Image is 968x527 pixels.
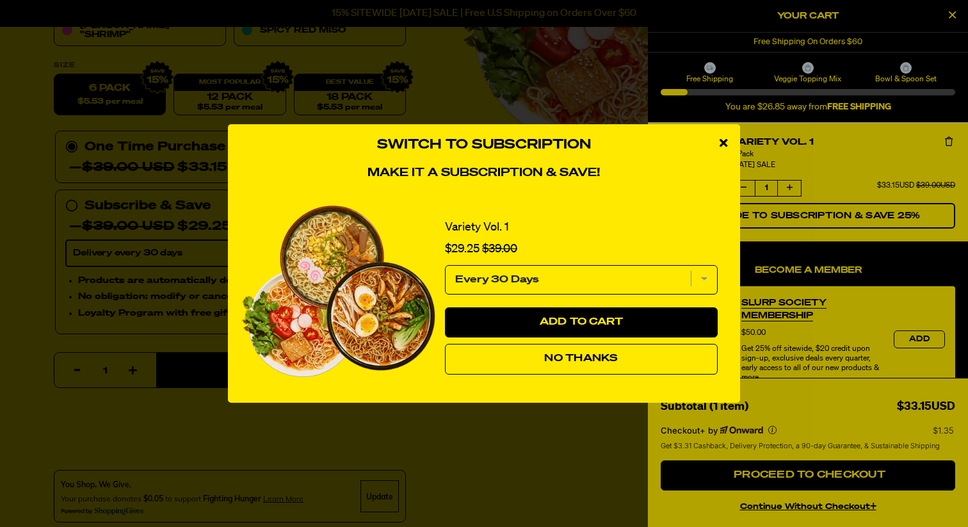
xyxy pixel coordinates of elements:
[241,137,727,153] h3: Switch to Subscription
[544,353,618,364] span: No Thanks
[482,243,517,255] span: $39.00
[445,243,480,255] span: $29.25
[241,166,727,181] h4: Make it a subscription & save!
[445,265,718,295] select: subscription frequency
[445,307,718,338] button: Add to Cart
[707,124,740,163] div: close modal
[241,206,435,377] img: View Variety Vol. 1
[445,218,509,237] a: Variety Vol. 1
[241,193,727,390] div: 1 of 1
[445,344,718,375] button: No Thanks
[540,317,624,327] span: Add to Cart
